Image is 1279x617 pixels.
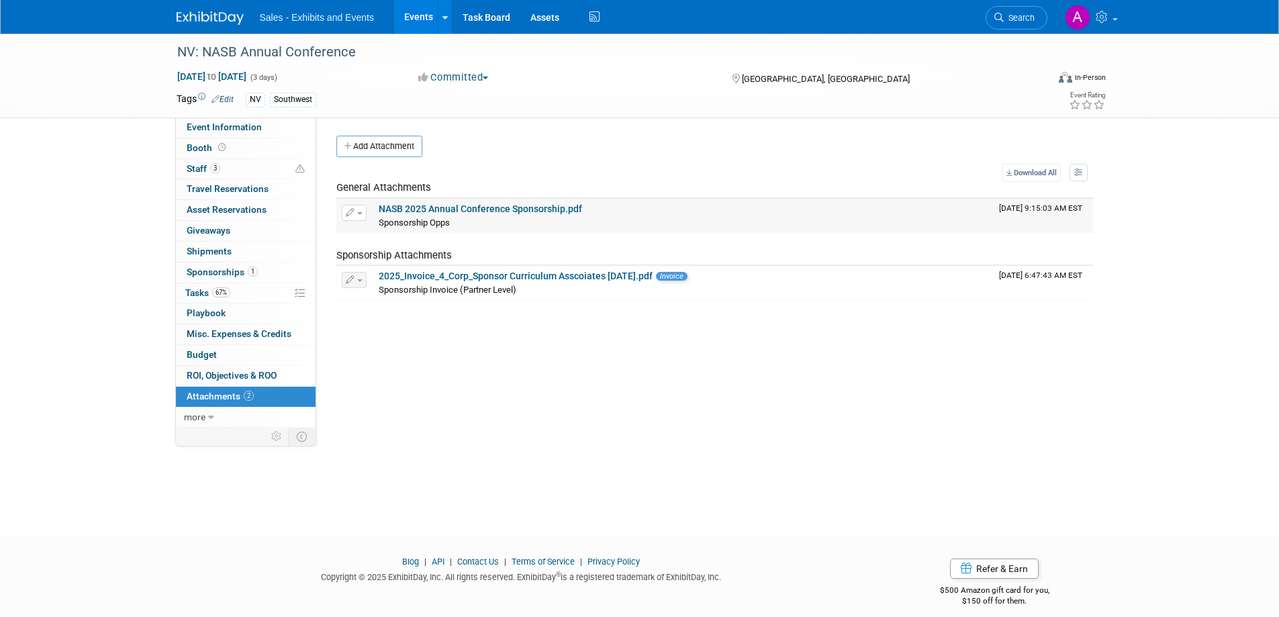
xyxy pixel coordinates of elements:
a: Blog [402,557,419,567]
img: Alianna Ortu [1065,5,1090,30]
span: | [577,557,585,567]
a: Tasks67% [176,283,316,303]
span: Sponsorship Opps [379,218,450,228]
span: | [501,557,510,567]
span: Booth not reserved yet [216,142,228,152]
td: Tags [177,92,234,107]
span: Attachments [187,391,254,401]
span: [GEOGRAPHIC_DATA], [GEOGRAPHIC_DATA] [742,74,910,84]
a: Staff3 [176,159,316,179]
span: Staff [187,163,220,174]
span: Booth [187,142,228,153]
a: Search [986,6,1047,30]
span: Sponsorships [187,267,258,277]
span: Invoice [656,272,688,281]
span: Upload Timestamp [999,271,1082,280]
span: Upload Timestamp [999,203,1082,213]
span: Event Information [187,122,262,132]
a: more [176,408,316,428]
a: NASB 2025 Annual Conference Sponsorship.pdf [379,203,582,214]
a: API [432,557,444,567]
a: Event Information [176,117,316,138]
td: Toggle Event Tabs [288,428,316,445]
span: Potential Scheduling Conflict -- at least one attendee is tagged in another overlapping event. [295,163,305,175]
span: Misc. Expenses & Credits [187,328,291,339]
span: | [421,557,430,567]
a: Attachments2 [176,387,316,407]
button: Add Attachment [336,136,422,157]
span: ROI, Objectives & ROO [187,370,277,381]
a: Refer & Earn [950,559,1039,579]
a: Sponsorships1 [176,263,316,283]
span: more [184,412,205,422]
a: Terms of Service [512,557,575,567]
a: Download All [1002,164,1061,182]
span: General Attachments [336,181,431,193]
span: 67% [212,287,230,297]
div: Southwest [270,93,316,107]
td: Upload Timestamp [994,199,1093,232]
a: Budget [176,345,316,365]
span: | [446,557,455,567]
img: ExhibitDay [177,11,244,25]
span: to [205,71,218,82]
a: Giveaways [176,221,316,241]
span: Shipments [187,246,232,256]
span: Sponsorship Attachments [336,249,452,261]
span: Sponsorship Invoice (Partner Level) [379,285,516,295]
div: NV: NASB Annual Conference [173,40,1027,64]
td: Personalize Event Tab Strip [265,428,289,445]
a: Contact Us [457,557,499,567]
div: In-Person [1074,73,1106,83]
div: $500 Amazon gift card for you, [886,576,1103,607]
a: Edit [211,95,234,104]
span: Travel Reservations [187,183,269,194]
span: Asset Reservations [187,204,267,215]
span: Search [1004,13,1035,23]
a: Misc. Expenses & Credits [176,324,316,344]
button: Committed [414,70,493,85]
div: NV [246,93,265,107]
div: $150 off for them. [886,596,1103,607]
span: [DATE] [DATE] [177,70,247,83]
span: 2 [244,391,254,401]
span: 3 [210,163,220,173]
a: Playbook [176,303,316,324]
td: Upload Timestamp [994,266,1093,299]
a: Asset Reservations [176,200,316,220]
a: Privacy Policy [587,557,640,567]
sup: ® [556,571,561,578]
span: Sales - Exhibits and Events [260,12,374,23]
a: Travel Reservations [176,179,316,199]
span: (3 days) [249,73,277,82]
span: Tasks [185,287,230,298]
span: Budget [187,349,217,360]
div: Copyright © 2025 ExhibitDay, Inc. All rights reserved. ExhibitDay is a registered trademark of Ex... [177,568,867,583]
span: Giveaways [187,225,230,236]
div: Event Format [968,70,1106,90]
span: 1 [248,267,258,277]
span: Playbook [187,307,226,318]
a: Shipments [176,242,316,262]
div: Event Rating [1069,92,1105,99]
a: 2025_Invoice_4_Corp_Sponsor Curriculum Asscoiates [DATE].pdf [379,271,653,281]
img: Format-Inperson.png [1059,72,1072,83]
a: ROI, Objectives & ROO [176,366,316,386]
a: Booth [176,138,316,158]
